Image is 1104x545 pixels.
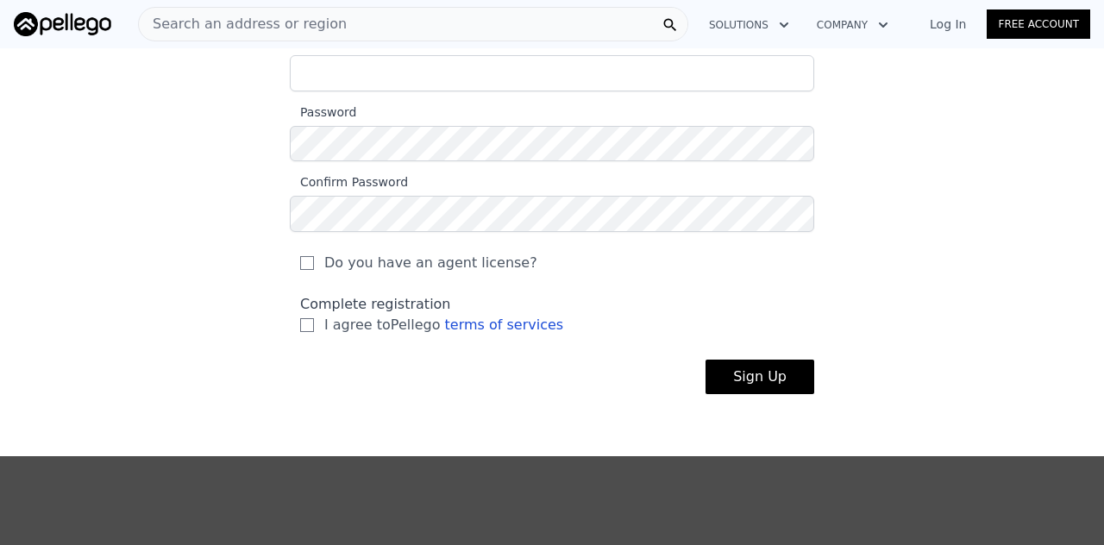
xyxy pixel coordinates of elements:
[290,196,814,231] input: Confirm Password
[987,9,1090,39] a: Free Account
[290,175,408,189] span: Confirm Password
[290,126,814,161] input: Password
[14,12,111,36] img: Pellego
[695,9,803,41] button: Solutions
[290,55,814,91] input: Email
[300,296,451,312] span: Complete registration
[324,315,563,335] span: I agree to Pellego
[300,256,314,270] input: Do you have an agent license?
[290,105,356,119] span: Password
[139,14,347,34] span: Search an address or region
[909,16,987,33] a: Log In
[803,9,902,41] button: Company
[324,253,537,273] span: Do you have an agent license?
[706,360,814,394] button: Sign Up
[445,316,564,333] a: terms of services
[300,318,314,332] input: I agree toPellego terms of services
